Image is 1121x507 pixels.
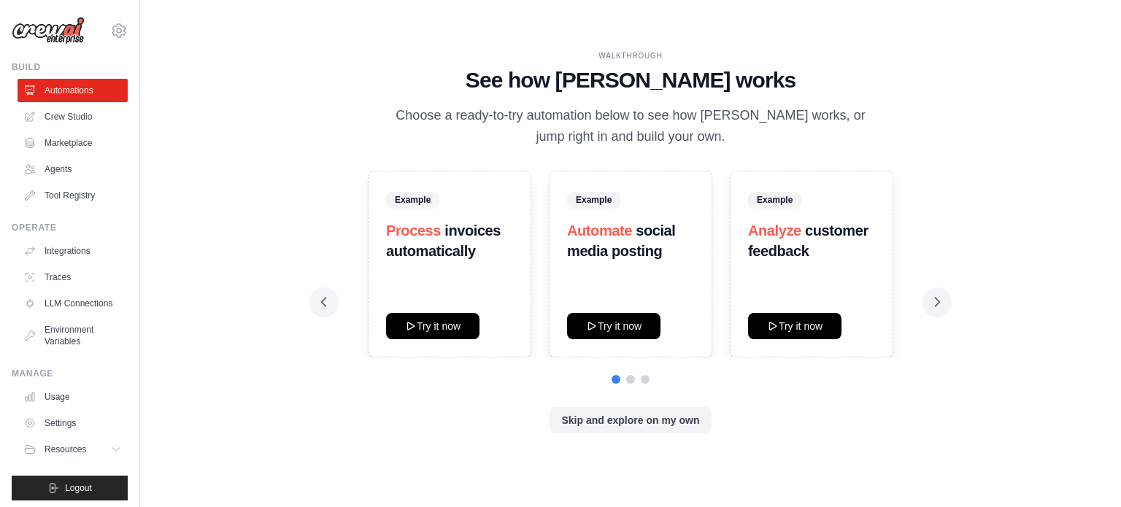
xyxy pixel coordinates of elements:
[12,222,128,233] div: Operate
[18,184,128,207] a: Tool Registry
[65,482,92,494] span: Logout
[45,444,86,455] span: Resources
[748,222,801,239] span: Analyze
[12,61,128,73] div: Build
[748,313,841,339] button: Try it now
[321,67,940,93] h1: See how [PERSON_NAME] works
[12,476,128,500] button: Logout
[385,105,876,148] p: Choose a ready-to-try automation below to see how [PERSON_NAME] works, or jump right in and build...
[1048,437,1121,507] iframe: Chat Widget
[18,411,128,435] a: Settings
[12,17,85,44] img: Logo
[18,318,128,353] a: Environment Variables
[18,239,128,263] a: Integrations
[18,79,128,102] a: Automations
[386,192,439,208] span: Example
[567,313,660,339] button: Try it now
[18,266,128,289] a: Traces
[18,292,128,315] a: LLM Connections
[321,50,940,61] div: WALKTHROUGH
[12,368,128,379] div: Manage
[18,131,128,155] a: Marketplace
[386,313,479,339] button: Try it now
[18,105,128,128] a: Crew Studio
[18,385,128,409] a: Usage
[567,192,620,208] span: Example
[550,407,711,433] button: Skip and explore on my own
[748,222,868,259] strong: customer feedback
[748,192,801,208] span: Example
[18,438,128,461] button: Resources
[567,222,632,239] span: Automate
[18,158,128,181] a: Agents
[386,222,441,239] span: Process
